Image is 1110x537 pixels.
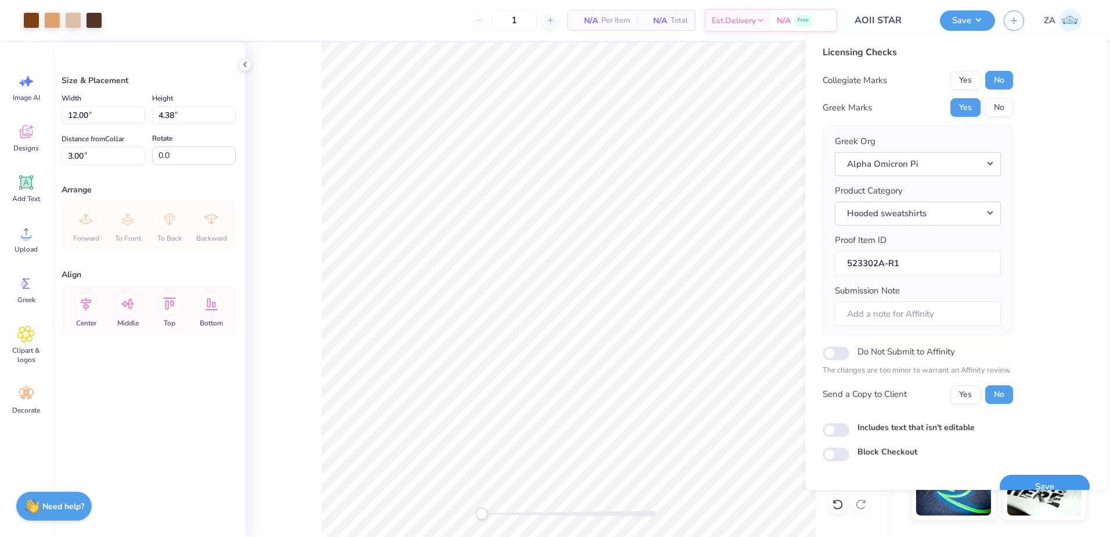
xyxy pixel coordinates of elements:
[846,9,931,32] input: Untitled Design
[17,295,35,305] span: Greek
[15,245,38,254] span: Upload
[835,234,886,247] label: Proof Item ID
[823,101,872,114] div: Greek Marks
[152,131,172,145] label: Rotate
[13,93,40,102] span: Image AI
[857,344,955,359] label: Do Not Submit to Affinity
[950,385,981,404] button: Yes
[62,268,236,281] div: Align
[950,71,981,90] button: Yes
[823,388,907,401] div: Send a Copy to Client
[798,16,809,24] span: Free
[835,284,900,298] label: Submission Note
[62,91,81,105] label: Width
[823,74,887,87] div: Collegiate Marks
[857,421,975,434] label: Includes text that isn't editable
[13,144,39,153] span: Designs
[1044,14,1055,27] span: ZA
[985,385,1013,404] button: No
[7,346,45,364] span: Clipart & logos
[12,406,40,415] span: Decorate
[12,194,40,203] span: Add Text
[575,15,598,27] span: N/A
[42,501,84,512] strong: Need help?
[1039,9,1087,32] a: ZA
[1000,475,1090,499] button: Save
[823,45,1013,59] div: Licensing Checks
[835,302,1001,327] input: Add a note for Affinity
[76,318,96,328] span: Center
[62,74,236,87] div: Size & Placement
[835,202,1001,225] button: Hooded sweatshirts
[644,15,667,27] span: N/A
[671,15,688,27] span: Total
[985,71,1013,90] button: No
[950,98,981,117] button: Yes
[601,15,630,27] span: Per Item
[62,184,236,196] div: Arrange
[857,446,917,458] label: Block Checkout
[823,365,1013,377] p: The changes are too minor to warrant an Affinity review.
[164,318,175,328] span: Top
[62,132,124,146] label: Distance from Collar
[835,152,1001,176] button: Alpha Omicron Pi
[117,318,139,328] span: Middle
[152,91,173,105] label: Height
[492,10,537,31] input: – –
[985,98,1013,117] button: No
[476,508,488,520] div: Accessibility label
[940,10,995,31] button: Save
[835,184,903,198] label: Product Category
[835,135,875,148] label: Greek Org
[200,318,223,328] span: Bottom
[777,15,791,27] span: N/A
[1058,9,1082,32] img: Zuriel Alaba
[712,15,756,27] span: Est. Delivery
